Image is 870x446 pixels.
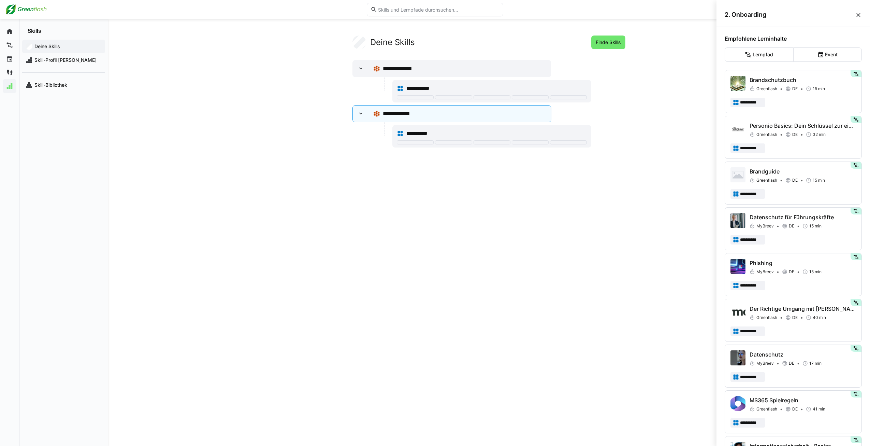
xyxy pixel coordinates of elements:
[793,47,862,62] eds-button-option: Event
[809,223,822,229] span: 15 min
[750,213,856,221] p: Datenschutz für Führungskräfte
[813,178,825,183] span: 15 min
[792,315,798,320] span: DE
[377,6,499,13] input: Skills und Lernpfade durchsuchen…
[750,259,856,267] p: Phishing
[750,122,856,130] p: Personio Basics: Dein Schlüssel zur einfachen Systemnutzung
[756,86,777,92] span: Greenflash
[730,305,745,320] img: Der Richtige Umgang mit Moss
[595,39,622,46] span: Finde Skills
[756,132,777,137] span: Greenflash
[809,361,822,366] span: 17 min
[730,350,745,365] img: Datenschutz
[792,178,798,183] span: DE
[813,86,825,92] span: 15 min
[750,305,856,313] p: Der Richtige Umgang mit [PERSON_NAME]
[789,361,794,366] span: DE
[792,86,798,92] span: DE
[725,47,793,62] eds-button-option: Lernpfad
[725,11,855,18] span: 2. Onboarding
[789,269,794,275] span: DE
[813,406,825,412] span: 41 min
[789,223,794,229] span: DE
[370,37,415,47] h2: Deine Skills
[750,167,856,176] p: Brandguide
[725,35,862,42] h4: Empfohlene Lerninhalte
[792,406,798,412] span: DE
[756,223,774,229] span: MyBreev
[756,178,777,183] span: Greenflash
[756,315,777,320] span: Greenflash
[792,132,798,137] span: DE
[730,167,745,182] img: Brandguide
[809,269,822,275] span: 15 min
[730,396,745,411] img: MS365 Spielregeln
[756,269,774,275] span: MyBreev
[750,350,856,359] p: Datenschutz
[750,396,856,404] p: MS365 Spielregeln
[813,132,826,137] span: 32 min
[730,76,745,91] img: Brandschutzbuch
[591,36,625,49] button: Finde Skills
[730,213,745,228] img: Datenschutz für Führungskräfte
[33,57,102,64] span: Skill-Profil [PERSON_NAME]
[756,361,774,366] span: MyBreev
[750,76,856,84] p: Brandschutzbuch
[756,406,777,412] span: Greenflash
[730,122,745,137] img: Personio Basics: Dein Schlüssel zur einfachen Systemnutzung
[730,259,745,274] img: Phishing
[813,315,826,320] span: 40 min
